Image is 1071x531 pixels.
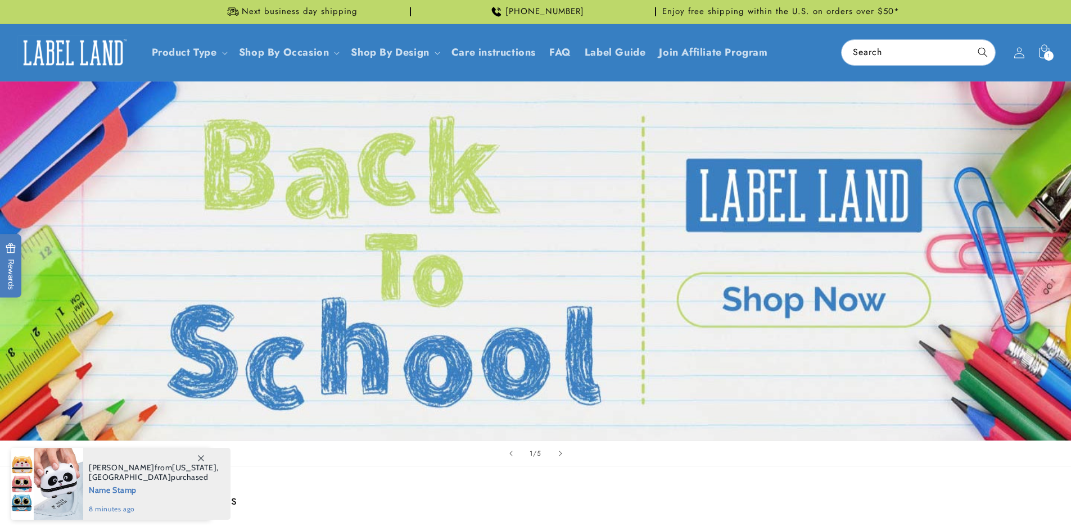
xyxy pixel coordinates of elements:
[242,6,358,17] span: Next business day shipping
[344,39,444,66] summary: Shop By Design
[537,448,541,459] span: 5
[17,35,129,70] img: Label Land
[652,39,774,66] a: Join Affiliate Program
[451,46,536,59] span: Care instructions
[1047,51,1050,61] span: 1
[89,463,219,482] span: from , purchased
[89,472,171,482] span: [GEOGRAPHIC_DATA]
[578,39,653,66] a: Label Guide
[549,46,571,59] span: FAQ
[662,6,900,17] span: Enjoy free shipping within the U.S. on orders over $50*
[89,462,155,473] span: [PERSON_NAME]
[6,243,16,289] span: Rewards
[659,46,767,59] span: Join Affiliate Program
[172,462,216,473] span: [US_STATE]
[170,491,901,509] h2: Best sellers
[530,448,533,459] span: 1
[970,40,995,65] button: Search
[548,441,573,466] button: Next slide
[152,45,217,60] a: Product Type
[505,6,584,17] span: [PHONE_NUMBER]
[351,45,429,60] a: Shop By Design
[533,448,537,459] span: /
[13,31,134,74] a: Label Land
[445,39,543,66] a: Care instructions
[239,46,329,59] span: Shop By Occasion
[499,441,523,466] button: Previous slide
[232,39,345,66] summary: Shop By Occasion
[543,39,578,66] a: FAQ
[145,39,232,66] summary: Product Type
[585,46,646,59] span: Label Guide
